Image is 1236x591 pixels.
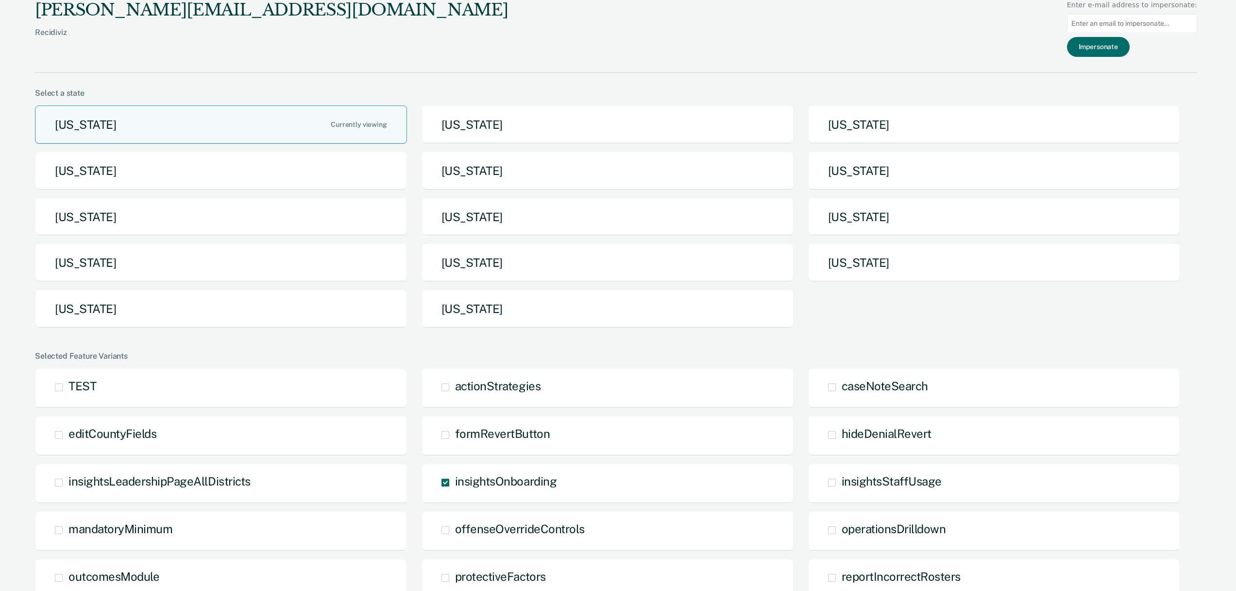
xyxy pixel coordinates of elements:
button: [US_STATE] [35,105,407,144]
button: [US_STATE] [808,198,1180,236]
button: [US_STATE] [422,243,794,282]
button: [US_STATE] [35,198,407,236]
button: [US_STATE] [808,243,1180,282]
span: insightsStaffUsage [842,474,942,488]
span: editCountyFields [68,427,156,440]
button: [US_STATE] [808,152,1180,190]
span: insightsLeadershipPageAllDistricts [68,474,251,488]
span: outcomesModule [68,570,159,583]
button: [US_STATE] [422,105,794,144]
span: insightsOnboarding [455,474,557,488]
span: hideDenialRevert [842,427,931,440]
button: [US_STATE] [35,152,407,190]
button: [US_STATE] [422,198,794,236]
span: reportIncorrectRosters [842,570,961,583]
button: Impersonate [1067,37,1130,57]
button: [US_STATE] [422,290,794,328]
span: operationsDrilldown [842,522,946,536]
button: [US_STATE] [808,105,1180,144]
span: TEST [68,379,96,393]
input: Enter an email to impersonate... [1067,14,1197,33]
span: offenseOverrideControls [455,522,585,536]
div: Recidiviz [35,28,508,52]
span: mandatoryMinimum [68,522,172,536]
span: protectiveFactors [455,570,546,583]
button: [US_STATE] [35,290,407,328]
span: caseNoteSearch [842,379,928,393]
button: [US_STATE] [35,243,407,282]
span: formRevertButton [455,427,550,440]
span: actionStrategies [455,379,541,393]
div: Select a state [35,88,1197,98]
button: [US_STATE] [422,152,794,190]
div: Selected Feature Variants [35,351,1197,361]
